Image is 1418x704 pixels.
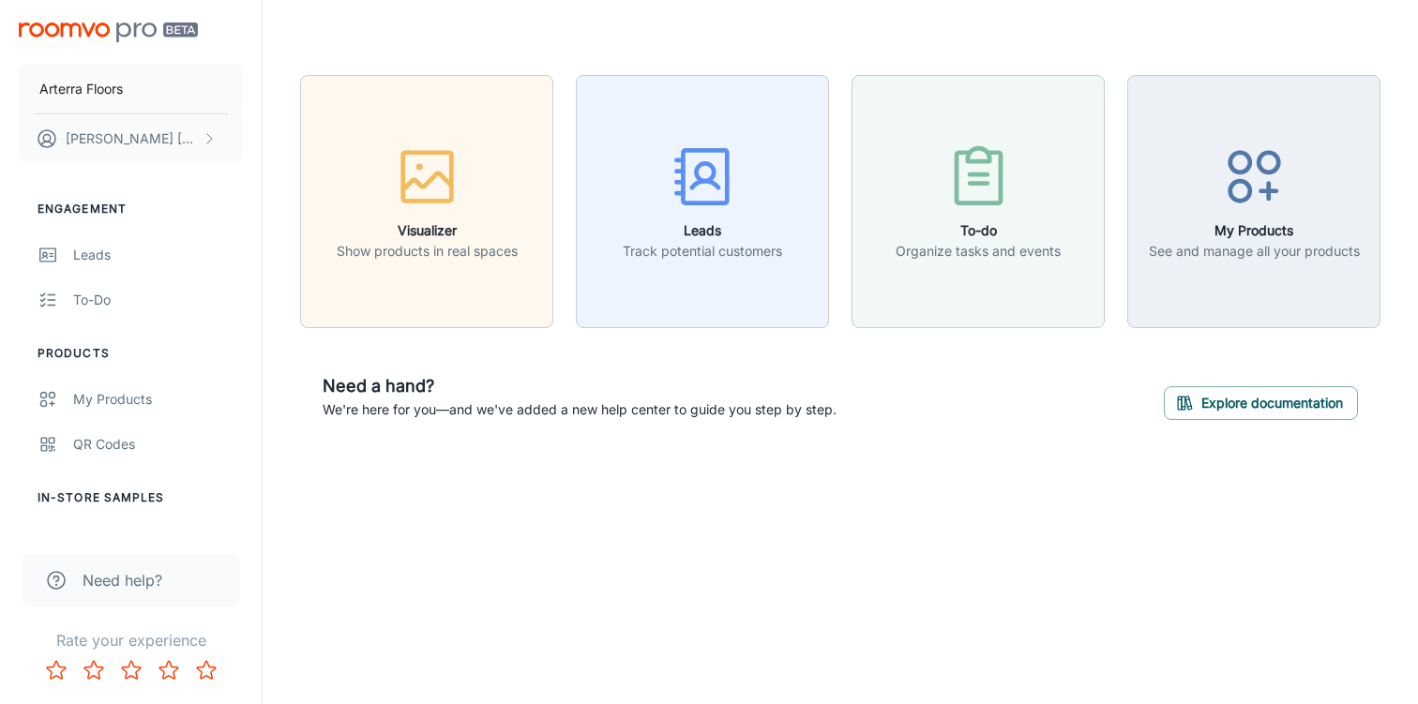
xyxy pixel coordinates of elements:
[1164,386,1358,420] button: Explore documentation
[896,220,1061,241] h6: To-do
[73,290,243,310] div: To-do
[896,241,1061,262] p: Organize tasks and events
[39,79,123,99] p: Arterra Floors
[66,128,198,149] p: [PERSON_NAME] [PERSON_NAME]
[1149,220,1360,241] h6: My Products
[337,220,518,241] h6: Visualizer
[623,220,782,241] h6: Leads
[19,22,198,42] img: Roomvo PRO Beta
[576,190,829,209] a: LeadsTrack potential customers
[576,75,829,328] button: LeadsTrack potential customers
[73,434,243,455] div: QR Codes
[852,75,1105,328] button: To-doOrganize tasks and events
[19,65,243,113] button: Arterra Floors
[852,190,1105,209] a: To-doOrganize tasks and events
[19,114,243,163] button: [PERSON_NAME] [PERSON_NAME]
[1164,392,1358,411] a: Explore documentation
[323,399,837,420] p: We're here for you—and we've added a new help center to guide you step by step.
[1127,190,1380,209] a: My ProductsSee and manage all your products
[323,373,837,399] h6: Need a hand?
[73,245,243,265] div: Leads
[337,241,518,262] p: Show products in real spaces
[623,241,782,262] p: Track potential customers
[73,389,243,410] div: My Products
[1149,241,1360,262] p: See and manage all your products
[1127,75,1380,328] button: My ProductsSee and manage all your products
[300,75,553,328] button: VisualizerShow products in real spaces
